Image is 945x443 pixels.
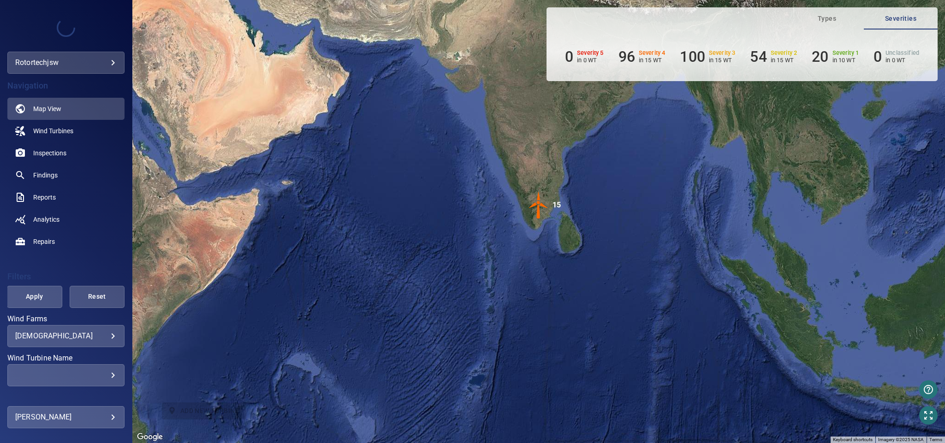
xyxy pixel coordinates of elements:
span: Analytics [33,215,59,224]
div: [DEMOGRAPHIC_DATA] [15,331,117,340]
p: in 15 WT [639,57,666,64]
h6: 0 [565,48,573,65]
h6: 100 [680,48,705,65]
h6: 96 [618,48,635,65]
p: in 15 WT [709,57,736,64]
h6: Unclassified [886,50,919,56]
p: in 0 WT [577,57,604,64]
li: Severity 1 [812,48,859,65]
span: Reports [33,193,56,202]
a: reports noActive [7,186,125,208]
span: Repairs [33,237,55,246]
li: Severity 3 [680,48,735,65]
button: Keyboard shortcuts [833,437,873,443]
p: in 0 WT [886,57,919,64]
div: Wind Turbine Name [7,364,125,386]
h6: Severity 1 [832,50,859,56]
p: in 15 WT [771,57,797,64]
img: Google [135,431,165,443]
p: in 10 WT [832,57,859,64]
li: Severity 5 [565,48,604,65]
a: windturbines noActive [7,120,125,142]
span: Findings [33,171,58,180]
span: Wind Turbines [33,126,73,136]
div: rotortechjsw [15,55,117,70]
span: Inspections [33,148,66,158]
h6: 0 [874,48,882,65]
h6: Severity 2 [771,50,797,56]
h6: 54 [750,48,767,65]
a: findings noActive [7,164,125,186]
li: Severity Unclassified [874,48,919,65]
span: Apply [18,291,50,302]
div: 15 [553,191,561,219]
div: [PERSON_NAME] [15,410,117,425]
h4: Navigation [7,81,125,90]
h6: Severity 5 [577,50,604,56]
li: Severity 4 [618,48,666,65]
li: Severity 2 [750,48,797,65]
label: Wind Turbine Name [7,354,125,362]
span: Map View [33,104,61,113]
img: windFarmIconCat4.svg [525,191,553,219]
a: repairs noActive [7,230,125,253]
button: Apply [7,286,62,308]
span: Severities [869,13,932,24]
h6: Severity 4 [639,50,666,56]
a: analytics noActive [7,208,125,230]
div: rotortechjsw [7,52,125,74]
a: inspections noActive [7,142,125,164]
button: Reset [70,286,125,308]
span: Imagery ©2025 NASA [878,437,924,442]
h6: 20 [812,48,828,65]
span: Types [796,13,858,24]
a: map active [7,98,125,120]
label: Wind Farms [7,315,125,323]
gmp-advanced-marker: 15 [525,191,553,220]
div: Wind Farms [7,325,125,347]
a: Open this area in Google Maps (opens a new window) [135,431,165,443]
span: Reset [81,291,113,302]
h6: Severity 3 [709,50,736,56]
h4: Filters [7,272,125,281]
a: Terms (opens in new tab) [929,437,942,442]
